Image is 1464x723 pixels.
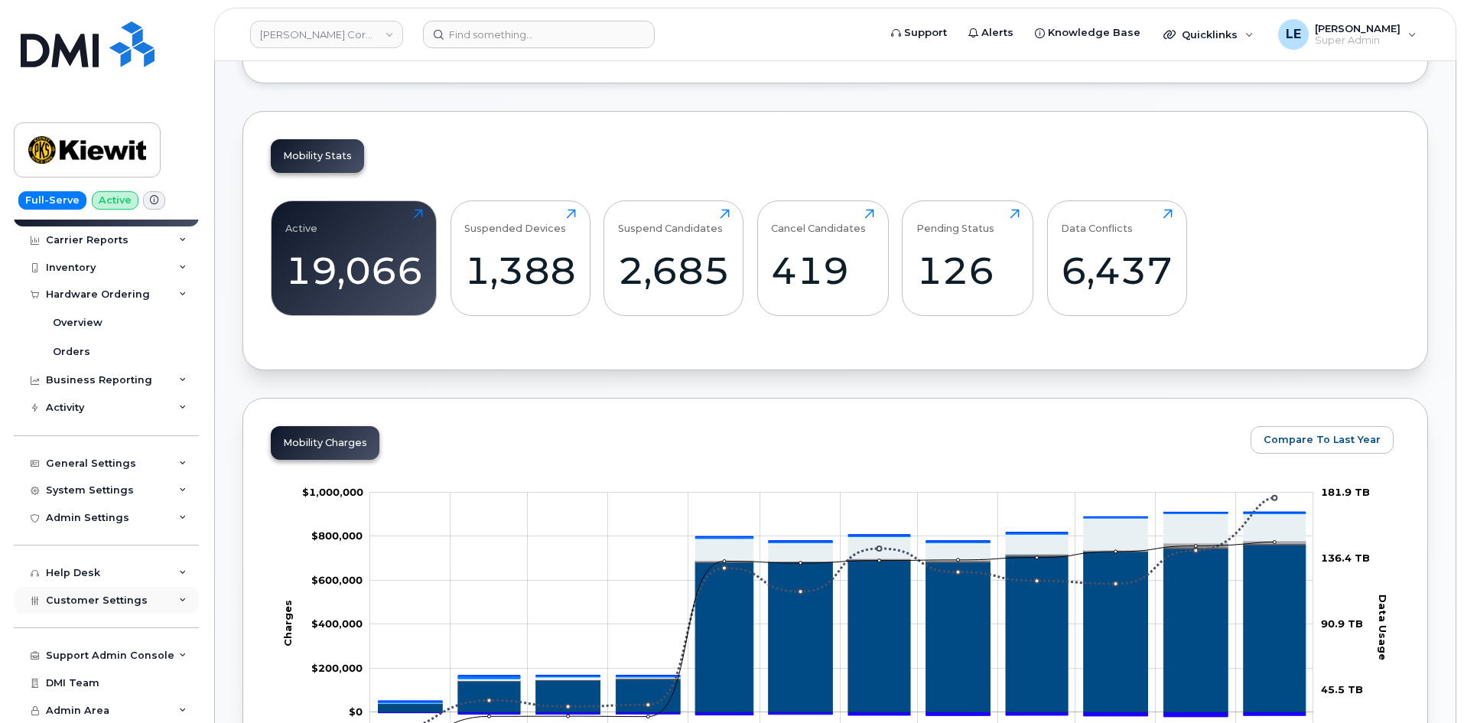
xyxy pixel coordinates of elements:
div: Active [285,209,317,234]
tspan: 45.5 TB [1321,683,1363,695]
a: Data Conflicts6,437 [1061,209,1173,307]
a: Support [880,18,958,48]
g: $0 [302,485,363,497]
a: Alerts [958,18,1024,48]
div: 6,437 [1061,248,1173,293]
span: Knowledge Base [1048,25,1140,41]
div: 2,685 [618,248,730,293]
a: Suspend Candidates2,685 [618,209,730,307]
a: Pending Status126 [916,209,1020,307]
g: $0 [311,617,363,630]
input: Find something... [423,21,655,48]
tspan: $600,000 [311,573,363,585]
div: Cancel Candidates [771,209,866,234]
div: Data Conflicts [1061,209,1133,234]
span: [PERSON_NAME] [1315,22,1401,34]
tspan: $1,000,000 [302,485,363,497]
a: Suspended Devices1,388 [464,209,576,307]
g: $0 [311,529,363,542]
tspan: 90.9 TB [1321,617,1363,630]
div: 419 [771,248,874,293]
a: Active19,066 [285,209,423,307]
span: LE [1286,25,1301,44]
a: Kiewit Corporation [250,21,403,48]
g: Credits [378,712,1305,716]
tspan: $800,000 [311,529,363,542]
div: 1,388 [464,248,576,293]
tspan: $0 [349,705,363,718]
div: Pending Status [916,209,994,234]
tspan: 136.4 TB [1321,552,1370,564]
div: 126 [916,248,1020,293]
tspan: 181.9 TB [1321,485,1370,497]
g: Features [378,512,1305,703]
div: Suspend Candidates [618,209,723,234]
g: $0 [311,573,363,585]
span: Compare To Last Year [1264,432,1381,447]
div: Logan Ellison [1267,19,1427,50]
div: Quicklinks [1153,19,1264,50]
g: $0 [311,661,363,673]
button: Compare To Last Year [1251,426,1394,454]
g: Rate Plan [378,545,1305,712]
tspan: $400,000 [311,617,363,630]
g: GST [378,512,1305,701]
iframe: Messenger Launcher [1397,656,1453,712]
span: Quicklinks [1182,28,1238,41]
tspan: Data Usage [1377,594,1389,659]
tspan: Charges [281,600,294,646]
span: Support [904,25,947,41]
tspan: $200,000 [311,661,363,673]
span: Alerts [981,25,1013,41]
span: Super Admin [1315,34,1401,47]
a: Cancel Candidates419 [771,209,874,307]
div: Suspended Devices [464,209,566,234]
div: 19,066 [285,248,423,293]
a: Knowledge Base [1024,18,1151,48]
